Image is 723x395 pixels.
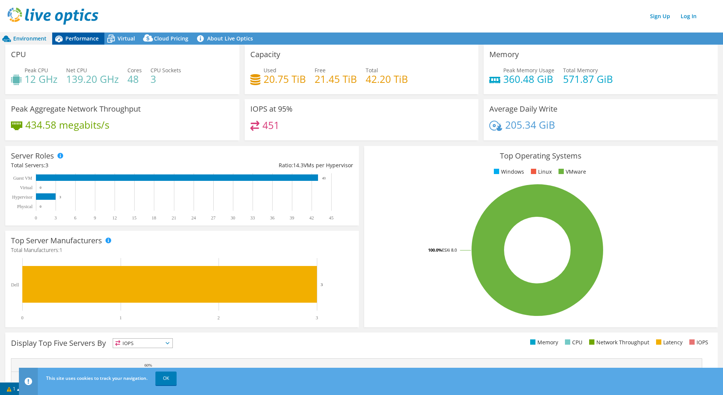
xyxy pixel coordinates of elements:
text: Virtual [20,185,33,190]
text: 21 [172,215,176,221]
a: Log In [677,11,700,22]
text: 45 [329,215,334,221]
h4: 139.20 GHz [66,75,119,83]
tspan: ESXi 8.0 [442,247,457,253]
text: 27 [211,215,216,221]
a: OK [155,372,177,385]
span: CPU Sockets [150,67,181,74]
li: IOPS [687,338,708,347]
text: 12 [112,215,117,221]
h3: Memory [489,50,519,59]
li: Memory [528,338,558,347]
span: Performance [65,35,99,42]
span: Cloud Pricing [154,35,188,42]
h4: 571.87 GiB [563,75,613,83]
li: VMware [557,168,586,176]
span: Net CPU [66,67,87,74]
span: 3 [45,162,48,169]
tspan: 100.0% [428,247,442,253]
h4: 21.45 TiB [315,75,357,83]
span: Environment [13,35,47,42]
h3: Server Roles [11,152,54,160]
div: Ratio: VMs per Hypervisor [182,161,353,170]
text: Dell [11,282,19,288]
span: 14.3 [293,162,304,169]
span: Total Memory [563,67,598,74]
h4: 205.34 GiB [505,121,555,129]
text: Physical [17,204,33,209]
text: 3 [59,195,61,199]
div: Total Servers: [11,161,182,170]
span: Free [315,67,326,74]
h4: 360.48 GiB [503,75,554,83]
text: 6 [74,215,76,221]
a: Sign Up [646,11,674,22]
h3: Top Operating Systems [370,152,712,160]
h3: Average Daily Write [489,105,557,113]
text: 43 [322,176,326,180]
span: 1 [59,246,62,253]
text: 30 [231,215,235,221]
text: 33 [250,215,255,221]
span: Used [264,67,276,74]
span: Peak CPU [25,67,48,74]
h4: 20.75 TiB [264,75,306,83]
text: 3 [316,315,318,320]
text: 0 [21,315,23,320]
text: 42 [309,215,314,221]
text: 18 [152,215,156,221]
h3: Peak Aggregate Network Throughput [11,105,141,113]
li: Network Throughput [587,338,649,347]
h3: CPU [11,50,26,59]
h4: 12 GHz [25,75,57,83]
h4: 3 [150,75,181,83]
text: 0 [35,215,37,221]
span: Cores [127,67,142,74]
h4: 48 [127,75,142,83]
text: 60% [144,363,152,367]
h4: Total Manufacturers: [11,246,353,254]
text: 39 [290,215,294,221]
text: 3 [54,215,57,221]
h3: IOPS at 95% [250,105,293,113]
span: IOPS [113,339,172,348]
a: About Live Optics [194,33,259,45]
h4: 42.20 TiB [366,75,408,83]
span: Virtual [118,35,135,42]
text: 36 [270,215,275,221]
span: Total [366,67,378,74]
text: 0 [40,186,42,190]
text: 15 [132,215,137,221]
text: 2 [217,315,220,320]
text: 24 [191,215,196,221]
text: 0 [40,205,42,208]
h3: Top Server Manufacturers [11,236,102,245]
text: Guest VM [13,176,32,181]
text: 9 [94,215,96,221]
text: Hypervisor [12,194,33,200]
img: live_optics_svg.svg [8,8,98,25]
li: CPU [563,338,582,347]
li: Windows [492,168,524,176]
a: 1 [2,384,25,393]
h4: 434.58 megabits/s [25,121,109,129]
li: Linux [529,168,552,176]
text: 1 [119,315,122,320]
h3: Capacity [250,50,280,59]
h4: 451 [262,121,279,129]
li: Latency [654,338,683,347]
span: Peak Memory Usage [503,67,554,74]
text: 3 [321,282,323,287]
span: This site uses cookies to track your navigation. [46,375,147,381]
